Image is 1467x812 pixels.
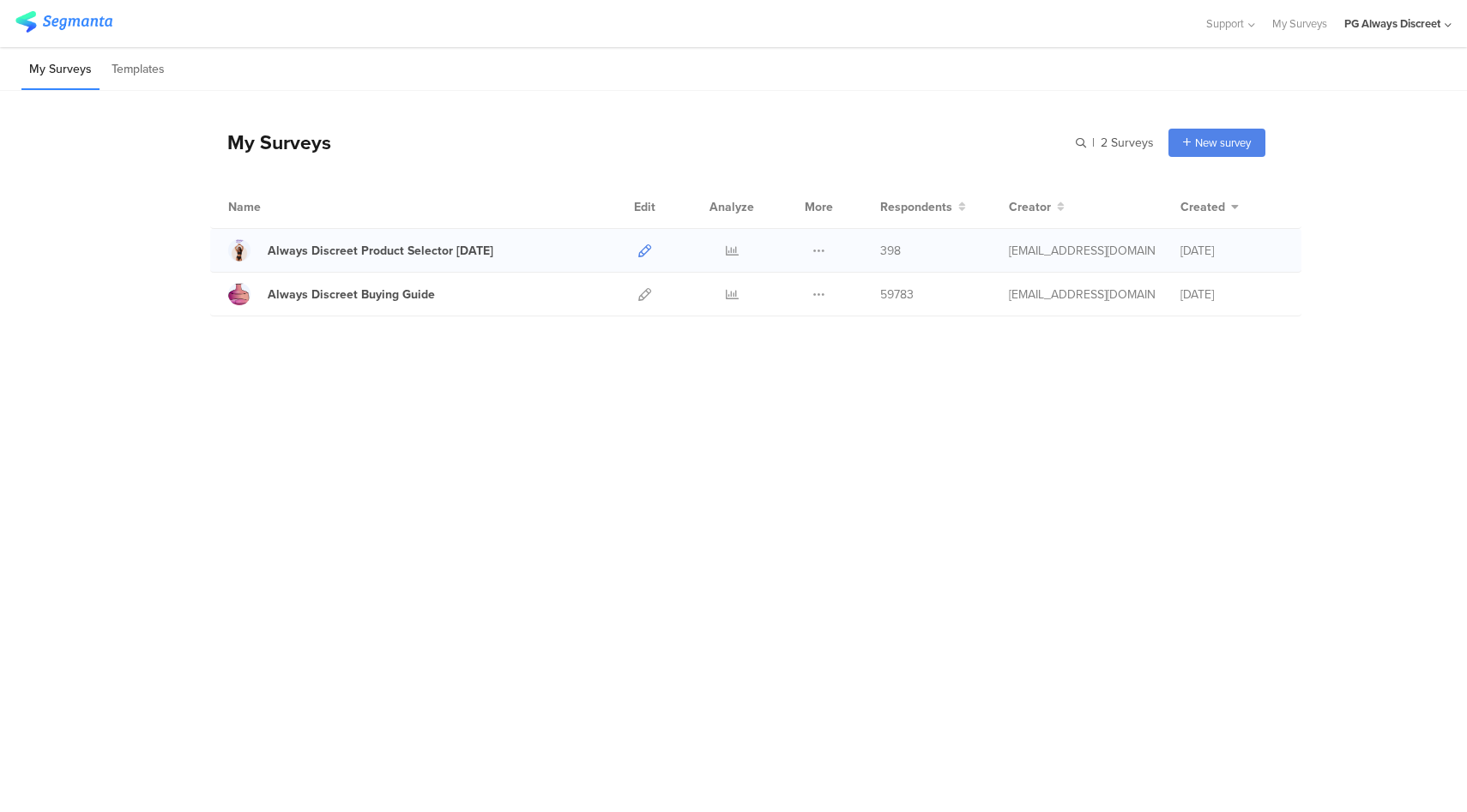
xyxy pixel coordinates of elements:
[15,11,112,33] img: segmanta logo
[1009,198,1051,216] span: Creator
[268,242,493,260] div: Always Discreet Product Selector June 2024
[880,198,952,216] span: Respondents
[268,286,435,304] div: Always Discreet Buying Guide
[228,198,331,216] div: Name
[706,185,758,228] div: Analyze
[1344,15,1440,32] div: PG Always Discreet
[880,198,966,216] button: Respondents
[104,50,172,90] li: Templates
[880,286,914,304] span: 59783
[1206,15,1244,32] span: Support
[228,283,435,305] a: Always Discreet Buying Guide
[800,185,837,228] div: More
[1180,198,1239,216] button: Created
[626,185,663,228] div: Edit
[1180,286,1283,304] div: [DATE]
[1009,242,1155,260] div: eliran@segmanta.com
[1180,242,1283,260] div: [DATE]
[880,242,901,260] span: 398
[1101,134,1154,152] span: 2 Surveys
[21,50,100,90] li: My Surveys
[1009,286,1155,304] div: talia@segmanta.com
[1090,134,1097,152] span: |
[228,239,493,262] a: Always Discreet Product Selector [DATE]
[1180,198,1225,216] span: Created
[1009,198,1065,216] button: Creator
[1195,135,1251,151] span: New survey
[210,128,331,157] div: My Surveys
